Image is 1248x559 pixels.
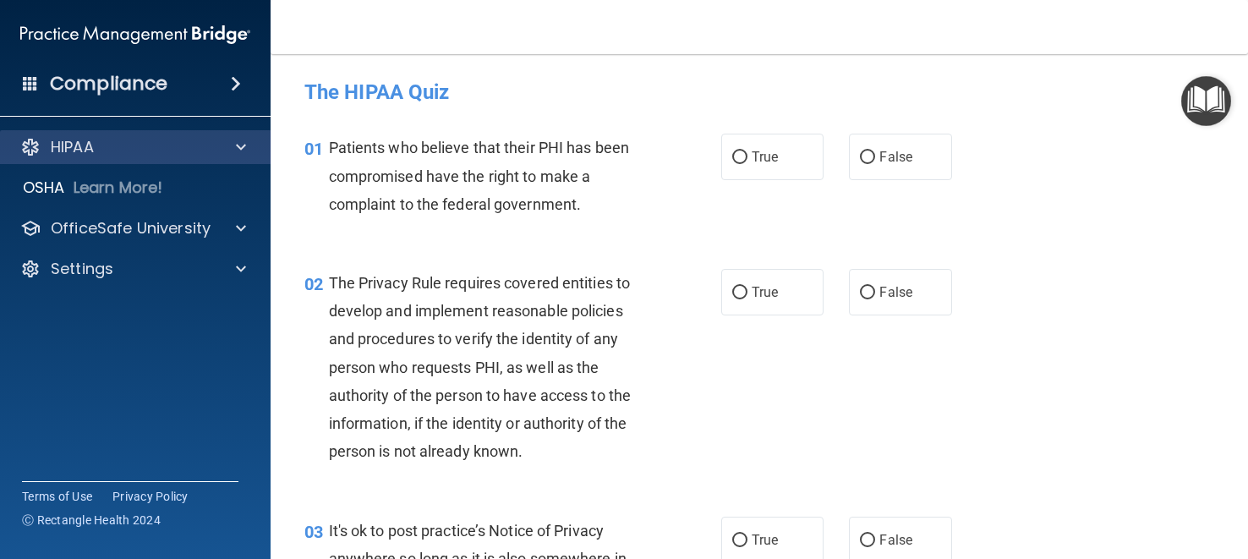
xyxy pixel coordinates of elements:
span: 01 [304,139,323,159]
span: Ⓒ Rectangle Health 2024 [22,512,161,529]
p: OSHA [23,178,65,198]
span: True [752,149,778,165]
p: OfficeSafe University [51,218,211,238]
a: OfficeSafe University [20,218,246,238]
input: True [732,151,747,164]
span: False [879,149,912,165]
a: Privacy Policy [112,488,189,505]
a: HIPAA [20,137,246,157]
p: Settings [51,259,113,279]
input: True [732,287,747,299]
input: False [860,534,875,547]
input: False [860,151,875,164]
span: True [752,532,778,548]
p: Learn More! [74,178,163,198]
input: True [732,534,747,547]
span: The Privacy Rule requires covered entities to develop and implement reasonable policies and proce... [329,274,632,460]
button: Open Resource Center [1181,76,1231,126]
span: False [879,284,912,300]
span: False [879,532,912,548]
img: PMB logo [20,18,250,52]
span: 02 [304,274,323,294]
h4: Compliance [50,72,167,96]
span: Patients who believe that their PHI has been compromised have the right to make a complaint to th... [329,139,629,212]
span: True [752,284,778,300]
a: Settings [20,259,246,279]
span: 03 [304,522,323,542]
a: Terms of Use [22,488,92,505]
p: HIPAA [51,137,94,157]
input: False [860,287,875,299]
h4: The HIPAA Quiz [304,81,1214,103]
